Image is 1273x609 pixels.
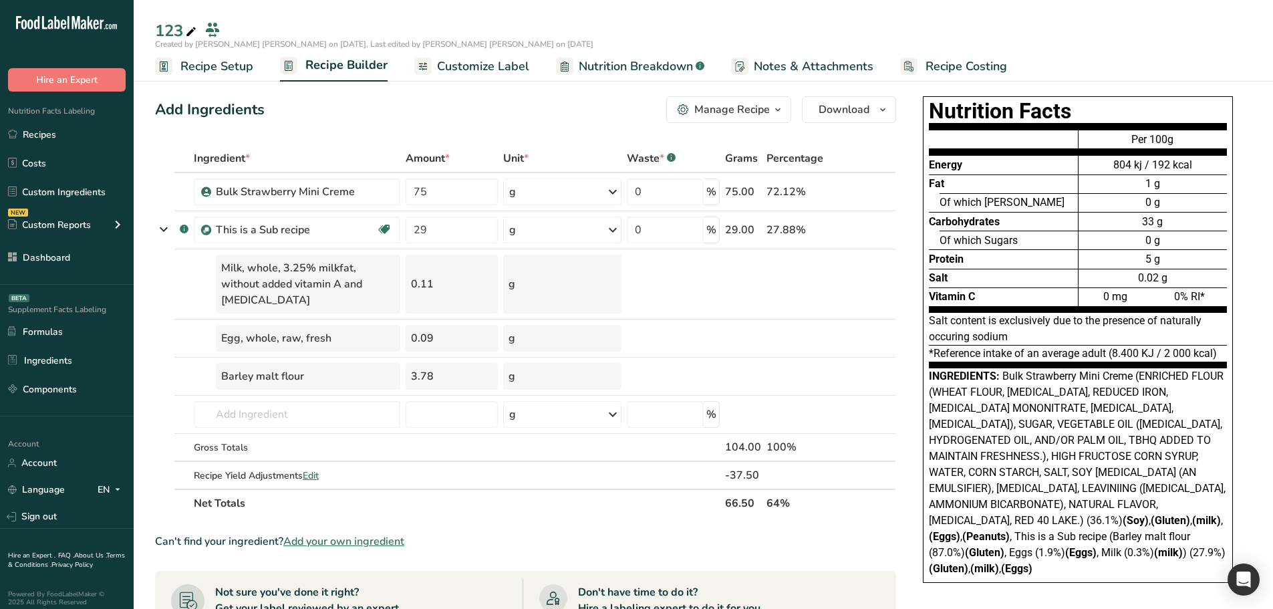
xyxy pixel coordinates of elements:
[51,560,93,570] a: Privacy Policy
[155,19,199,43] div: 123
[579,57,693,76] span: Nutrition Breakdown
[155,533,896,550] div: Can't find your ingredient?
[1079,174,1227,193] div: 1 g
[900,51,1007,82] a: Recipe Costing
[216,184,383,200] div: Bulk Strawberry Mini Creme
[1079,249,1227,268] div: 5 g
[503,255,621,314] div: g
[929,290,975,303] span: Vitamin C
[280,50,388,82] a: Recipe Builder
[940,234,1018,247] span: Of which Sugars
[725,150,758,166] span: Grams
[503,363,621,390] div: g
[1079,157,1227,173] div: 804 kj / 192 kcal
[929,271,948,284] span: Salt
[666,96,791,123] button: Manage Recipe
[929,158,962,171] span: Energy
[74,551,106,560] a: About Us .
[1174,290,1205,303] span: 0% RI*
[802,96,896,123] button: Download
[725,222,761,238] div: 29.00
[509,406,516,422] div: g
[1192,514,1221,527] b: (milk)
[406,325,498,352] div: 0.09
[9,294,29,302] div: BETA
[283,533,404,550] span: Add your own ingredient
[725,467,761,483] div: -37.50
[962,530,1010,543] b: (Peanuts)
[694,102,770,118] div: Manage Recipe
[194,401,400,428] input: Add Ingredient
[414,51,529,82] a: Customize Label
[509,184,516,200] div: g
[1154,546,1183,559] b: (milk)
[1079,130,1227,155] div: Per 100g
[216,222,376,238] div: This is a Sub recipe
[503,150,529,166] span: Unit
[556,51,704,82] a: Nutrition Breakdown
[725,439,761,455] div: 104.00
[766,184,833,200] div: 72.12%
[766,150,823,166] span: Percentage
[722,489,764,517] th: 66.50
[766,222,833,238] div: 27.88%
[1065,546,1097,559] b: (Eggs)
[929,313,1227,346] div: Salt content is exclusively due to the presence of naturally occuring sodium
[754,57,873,76] span: Notes & Attachments
[201,225,211,235] img: Sub Recipe
[766,439,833,455] div: 100%
[1079,231,1227,249] div: 0 g
[929,177,944,190] span: Fat
[155,39,593,49] span: Created by [PERSON_NAME] [PERSON_NAME] on [DATE], Last edited by [PERSON_NAME] [PERSON_NAME] on [...
[216,363,400,390] div: Barley malt flour
[731,51,873,82] a: Notes & Attachments
[1001,562,1032,575] b: (Eggs)
[1228,564,1260,596] div: Open Intercom Messenger
[764,489,835,517] th: 64%
[155,51,253,82] a: Recipe Setup
[929,370,1000,382] span: Ingredients:
[929,253,964,265] span: Protein
[509,222,516,238] div: g
[1079,269,1227,287] div: 0.02 g
[8,218,91,232] div: Custom Reports
[8,209,28,217] div: NEW
[406,255,498,314] div: 0.11
[8,68,126,92] button: Hire an Expert
[926,57,1007,76] span: Recipe Costing
[180,57,253,76] span: Recipe Setup
[940,196,1065,209] span: Of which [PERSON_NAME]
[929,370,1226,575] span: Bulk Strawberry Mini Creme (ENRICHED FLOUR (WHEAT FLOUR, [MEDICAL_DATA], REDUCED IRON, [MEDICAL_D...
[970,562,999,575] b: (milk)
[1079,212,1227,231] div: 33 g
[216,325,400,352] div: Egg, whole, raw, fresh
[194,469,400,483] div: Recipe Yield Adjustments
[406,363,498,390] div: 3.78
[8,551,55,560] a: Hire an Expert .
[929,102,1227,120] h1: Nutrition Facts
[929,215,1000,228] span: Carbohydrates
[929,346,1227,368] div: *Reference intake of an average adult (8.400 KJ / 2 000 kcal)
[58,551,74,560] a: FAQ .
[8,478,65,501] a: Language
[1079,287,1153,306] div: 0 mg
[194,441,400,455] div: Gross Totals
[725,184,761,200] div: 75.00
[503,325,621,352] div: g
[8,551,125,570] a: Terms & Conditions .
[194,150,250,166] span: Ingredient
[155,99,265,121] div: Add Ingredients
[305,56,388,74] span: Recipe Builder
[929,562,968,575] b: (Gluten)
[965,546,1004,559] b: (Gluten)
[303,469,319,482] span: Edit
[627,150,676,166] div: Waste
[929,530,960,543] b: (Eggs)
[216,255,400,314] div: Milk, whole, 3.25% milkfat, without added vitamin A and [MEDICAL_DATA]
[1079,193,1227,212] div: 0 g
[1123,514,1149,527] b: (Soy)
[1151,514,1190,527] b: (Gluten)
[437,57,529,76] span: Customize Label
[8,590,126,606] div: Powered By FoodLabelMaker © 2025 All Rights Reserved
[406,150,450,166] span: Amount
